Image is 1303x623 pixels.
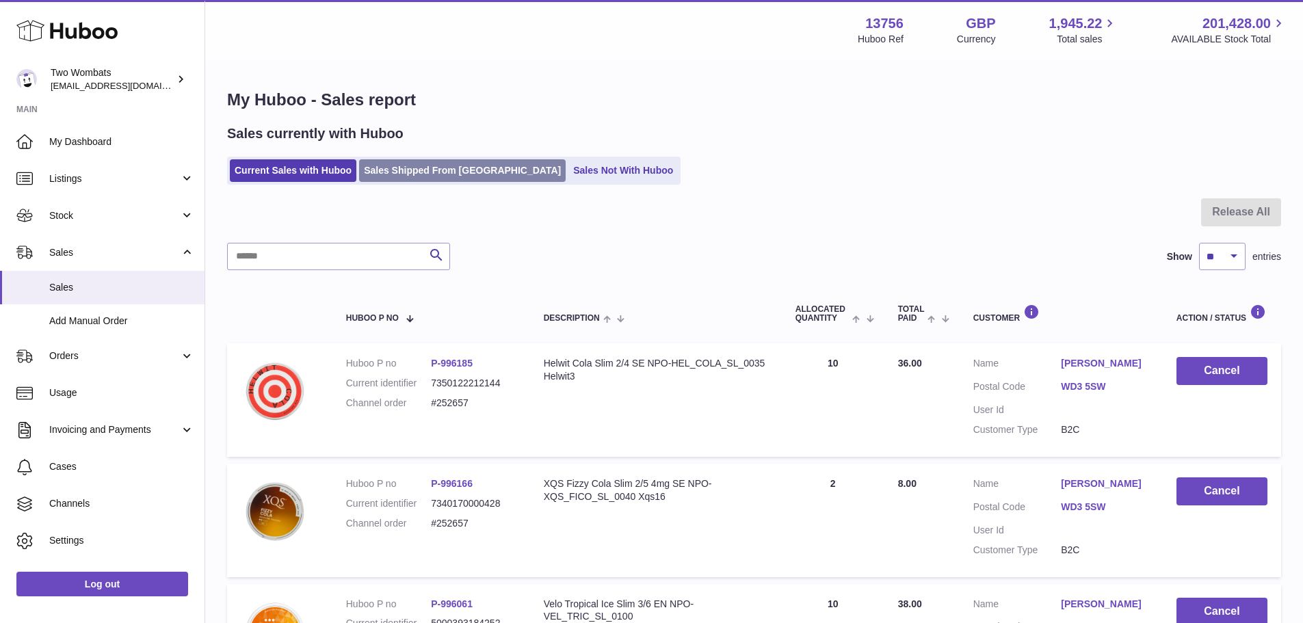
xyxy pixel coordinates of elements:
[49,460,194,473] span: Cases
[973,544,1062,557] dt: Customer Type
[1171,14,1287,46] a: 201,428.00 AVAILABLE Stock Total
[898,305,925,323] span: Total paid
[431,598,473,609] a: P-996061
[241,477,309,546] img: XQS_Fizzy_Cola_Slim_2_5_4mg_Nicotine_Pouches-7340170000428.webp
[782,464,884,577] td: 2
[973,598,1062,614] dt: Name
[1171,33,1287,46] span: AVAILABLE Stock Total
[1167,250,1192,263] label: Show
[544,314,600,323] span: Description
[49,281,194,294] span: Sales
[1057,33,1118,46] span: Total sales
[568,159,678,182] a: Sales Not With Huboo
[973,477,1062,494] dt: Name
[1176,304,1267,323] div: Action / Status
[858,33,904,46] div: Huboo Ref
[898,598,922,609] span: 38.00
[49,172,180,185] span: Listings
[973,501,1062,517] dt: Postal Code
[49,246,180,259] span: Sales
[973,357,1062,373] dt: Name
[227,89,1281,111] h1: My Huboo - Sales report
[49,315,194,328] span: Add Manual Order
[346,397,431,410] dt: Channel order
[973,423,1062,436] dt: Customer Type
[966,14,995,33] strong: GBP
[346,598,431,611] dt: Huboo P no
[359,159,566,182] a: Sales Shipped From [GEOGRAPHIC_DATA]
[1252,250,1281,263] span: entries
[49,423,180,436] span: Invoicing and Payments
[957,33,996,46] div: Currency
[1061,501,1149,514] a: WD3 5SW
[51,66,174,92] div: Two Wombats
[973,304,1149,323] div: Customer
[227,124,404,143] h2: Sales currently with Huboo
[795,305,850,323] span: ALLOCATED Quantity
[1049,14,1118,46] a: 1,945.22 Total sales
[49,209,180,222] span: Stock
[16,572,188,596] a: Log out
[1176,357,1267,385] button: Cancel
[49,386,194,399] span: Usage
[782,343,884,457] td: 10
[973,403,1062,416] dt: User Id
[1202,14,1271,33] span: 201,428.00
[241,357,309,425] img: Helwit_Cola_Slim_2_4_Nicotine_Pouches-7350122212144.webp
[346,357,431,370] dt: Huboo P no
[431,377,516,390] dd: 7350122212144
[16,69,37,90] img: internalAdmin-13756@internal.huboo.com
[346,497,431,510] dt: Current identifier
[973,524,1062,537] dt: User Id
[49,135,194,148] span: My Dashboard
[865,14,904,33] strong: 13756
[1061,477,1149,490] a: [PERSON_NAME]
[544,477,768,503] div: XQS Fizzy Cola Slim 2/5 4mg SE NPO-XQS_FICO_SL_0040 Xqs16
[49,534,194,547] span: Settings
[1061,357,1149,370] a: [PERSON_NAME]
[431,517,516,530] dd: #252657
[973,380,1062,397] dt: Postal Code
[1061,423,1149,436] dd: B2C
[431,478,473,489] a: P-996166
[431,497,516,510] dd: 7340170000428
[346,477,431,490] dt: Huboo P no
[898,478,917,489] span: 8.00
[346,314,399,323] span: Huboo P no
[1061,544,1149,557] dd: B2C
[346,377,431,390] dt: Current identifier
[431,358,473,369] a: P-996185
[1176,477,1267,505] button: Cancel
[431,397,516,410] dd: #252657
[898,358,922,369] span: 36.00
[544,357,768,383] div: Helwit Cola Slim 2/4 SE NPO-HEL_COLA_SL_0035 Helwit3
[346,517,431,530] dt: Channel order
[1061,380,1149,393] a: WD3 5SW
[51,80,201,91] span: [EMAIL_ADDRESS][DOMAIN_NAME]
[230,159,356,182] a: Current Sales with Huboo
[49,497,194,510] span: Channels
[1061,598,1149,611] a: [PERSON_NAME]
[1049,14,1103,33] span: 1,945.22
[49,349,180,362] span: Orders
